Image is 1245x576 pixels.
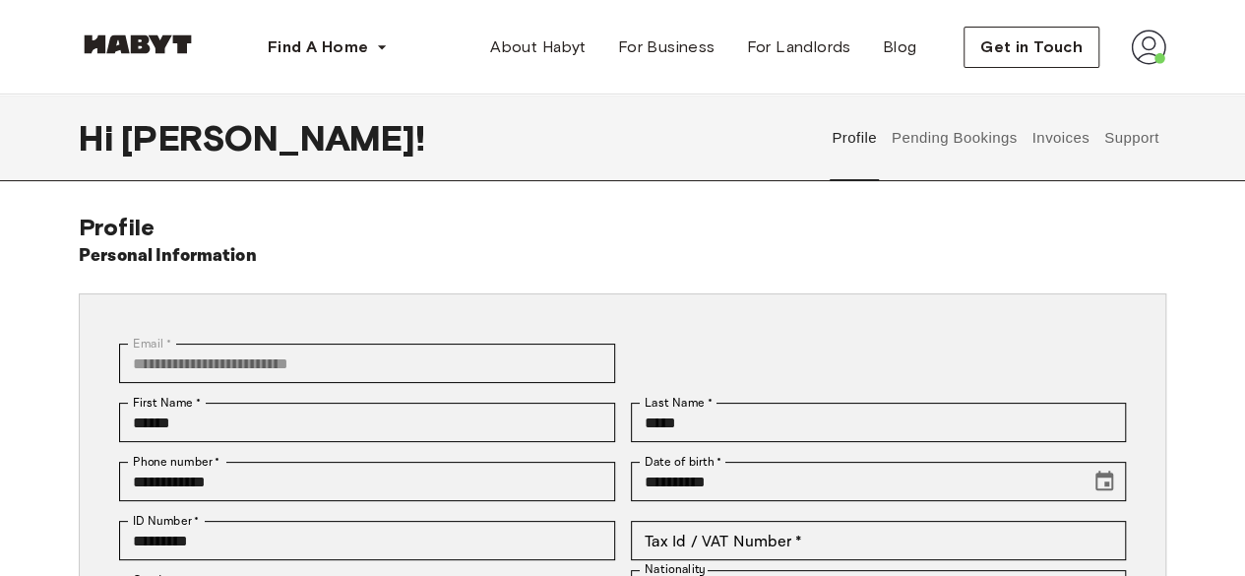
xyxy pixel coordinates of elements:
[133,453,220,471] label: Phone number
[645,394,713,412] label: Last Name
[602,28,731,67] a: For Business
[730,28,866,67] a: For Landlords
[964,27,1099,68] button: Get in Touch
[79,117,121,159] span: Hi
[79,34,197,54] img: Habyt
[1101,95,1161,181] button: Support
[490,35,586,59] span: About Habyt
[867,28,933,67] a: Blog
[252,28,404,67] button: Find A Home
[1085,462,1124,501] button: Choose date, selected date is Mar 25, 2000
[268,35,368,59] span: Find A Home
[1029,95,1091,181] button: Invoices
[645,453,721,471] label: Date of birth
[883,35,917,59] span: Blog
[825,95,1166,181] div: user profile tabs
[746,35,850,59] span: For Landlords
[79,242,257,270] h6: Personal Information
[830,95,880,181] button: Profile
[474,28,601,67] a: About Habyt
[133,335,171,352] label: Email
[133,394,201,412] label: First Name
[79,213,155,241] span: Profile
[889,95,1020,181] button: Pending Bookings
[119,344,615,383] div: You can't change your email address at the moment. Please reach out to customer support in case y...
[980,35,1083,59] span: Get in Touch
[618,35,716,59] span: For Business
[121,117,425,159] span: [PERSON_NAME] !
[133,512,199,530] label: ID Number
[1131,30,1166,65] img: avatar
